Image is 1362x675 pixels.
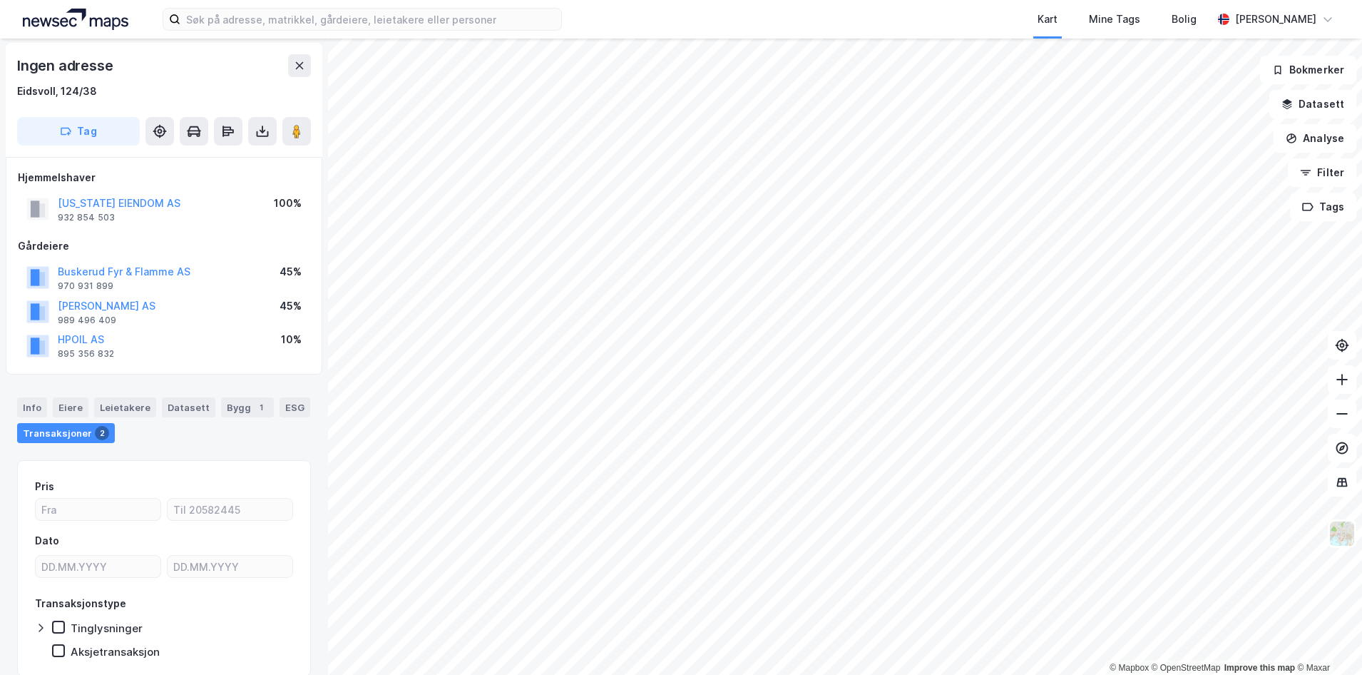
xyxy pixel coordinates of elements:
div: Eiere [53,397,88,417]
div: [PERSON_NAME] [1235,11,1316,28]
div: Eidsvoll, 124/38 [17,83,97,100]
div: Info [17,397,47,417]
div: Dato [35,532,59,549]
button: Tags [1290,193,1356,221]
div: Hjemmelshaver [18,169,310,186]
button: Tag [17,117,140,146]
div: Bygg [221,397,274,417]
div: Bolig [1172,11,1197,28]
img: Z [1328,520,1356,547]
a: Improve this map [1224,663,1295,673]
input: Fra [36,499,160,520]
div: 1 [254,400,268,415]
div: Leietakere [94,397,156,417]
div: Ingen adresse [17,54,116,77]
iframe: Chat Widget [1291,607,1362,675]
button: Analyse [1274,124,1356,153]
div: 100% [274,195,302,212]
button: Bokmerker [1260,56,1356,84]
a: OpenStreetMap [1152,663,1221,673]
div: Transaksjoner [17,423,115,443]
div: 10% [281,331,302,348]
input: Søk på adresse, matrikkel, gårdeiere, leietakere eller personer [180,9,561,30]
div: Kart [1038,11,1058,28]
div: 45% [280,298,302,315]
a: Mapbox [1110,663,1149,673]
div: Pris [35,478,54,495]
div: 989 496 409 [58,315,116,326]
div: Aksjetransaksjon [71,645,160,659]
div: Transaksjonstype [35,595,126,612]
div: 970 931 899 [58,280,113,292]
div: 932 854 503 [58,212,115,223]
button: Datasett [1269,90,1356,118]
div: Tinglysninger [71,621,143,635]
input: DD.MM.YYYY [168,556,292,577]
input: DD.MM.YYYY [36,556,160,577]
div: Gårdeiere [18,238,310,255]
div: 895 356 832 [58,348,114,360]
div: ESG [280,397,310,417]
button: Filter [1288,158,1356,187]
div: Datasett [162,397,215,417]
div: 2 [95,426,109,440]
div: Mine Tags [1089,11,1140,28]
div: 45% [280,263,302,280]
input: Til 20582445 [168,499,292,520]
img: logo.a4113a55bc3d86da70a041830d287a7e.svg [23,9,128,30]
